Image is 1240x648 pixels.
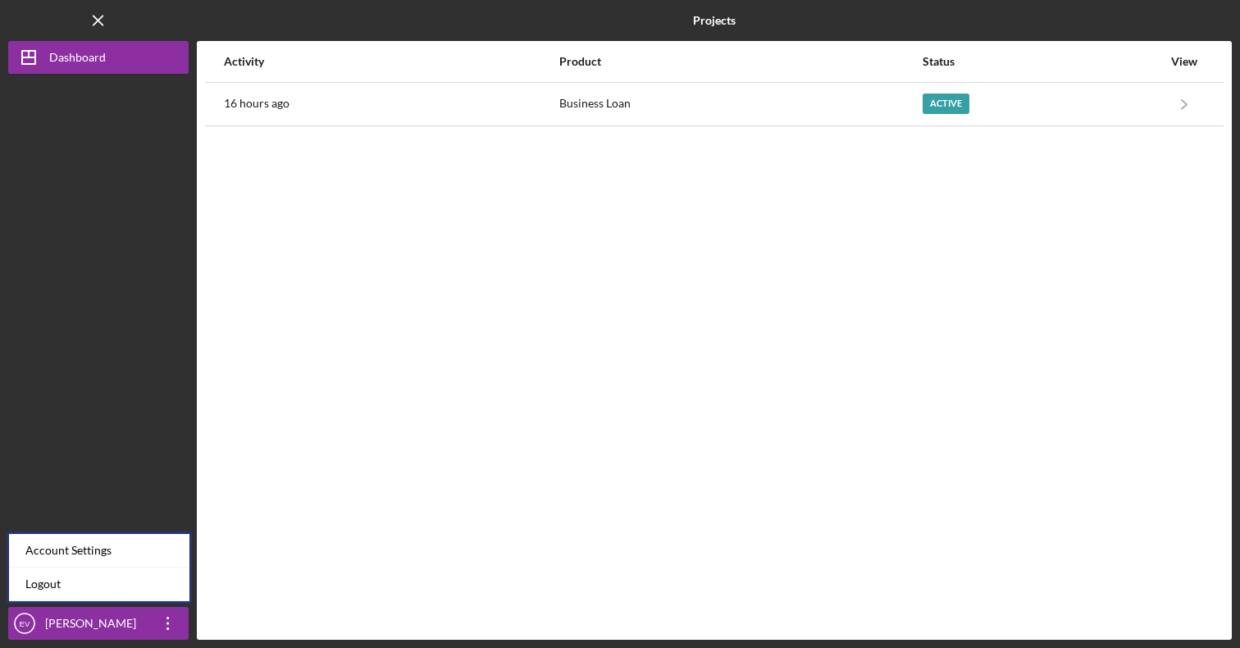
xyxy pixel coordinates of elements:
[224,97,289,110] time: 2025-08-18 02:18
[9,568,189,601] a: Logout
[20,619,30,628] text: EV
[923,55,1162,68] div: Status
[923,94,969,114] div: Active
[1164,55,1205,68] div: View
[693,14,736,27] b: Projects
[41,607,148,644] div: [PERSON_NAME]
[224,55,558,68] div: Activity
[559,84,921,125] div: Business Loan
[9,534,189,568] div: Account Settings
[559,55,921,68] div: Product
[8,607,189,640] button: EV[PERSON_NAME]
[49,41,106,78] div: Dashboard
[8,41,189,74] button: Dashboard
